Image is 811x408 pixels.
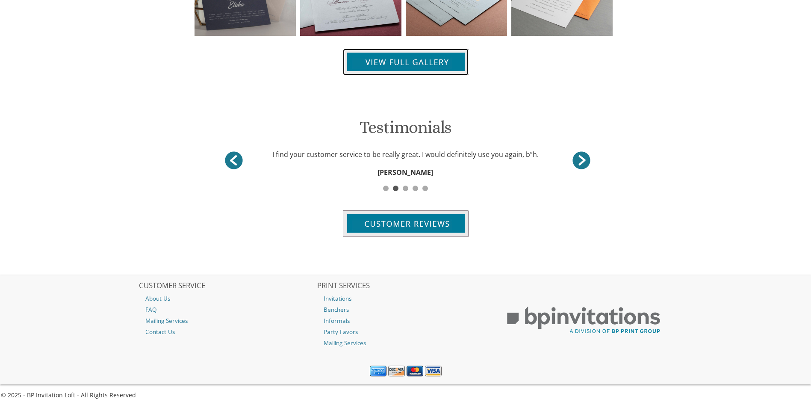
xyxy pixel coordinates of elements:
a: 3 [401,179,410,187]
a: About Us [139,293,316,304]
img: MasterCard [407,366,423,377]
img: customer-reviews-btn.jpg [343,210,469,237]
img: Visa [425,366,442,377]
a: Party Favors [317,326,494,337]
span: 1 [383,186,389,191]
a: FAQ [139,304,316,315]
a: 5 [420,179,430,187]
div: [PERSON_NAME] [219,166,592,179]
a: Informals [317,315,494,326]
span: 2 [393,186,398,191]
a: 2 [391,179,401,187]
a: Invitations [317,293,494,304]
img: BP Print Group [495,299,672,342]
a: Mailing Services [317,337,494,349]
a: < [571,150,592,171]
img: American Express [370,366,386,377]
span: 5 [422,186,428,191]
a: Benchers [317,304,494,315]
img: Discover [388,366,405,377]
h1: Testimonials [219,118,592,143]
a: > [223,150,245,171]
div: I find your customer service to be really great. I would definitely use you again, b”h. [256,148,554,161]
h2: PRINT SERVICES [317,282,494,290]
a: Contact Us [139,326,316,337]
a: Mailing Services [139,315,316,326]
a: 4 [410,179,420,187]
span: 4 [413,186,418,191]
span: 3 [403,186,408,191]
a: 1 [381,179,391,187]
h2: CUSTOMER SERVICE [139,282,316,290]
